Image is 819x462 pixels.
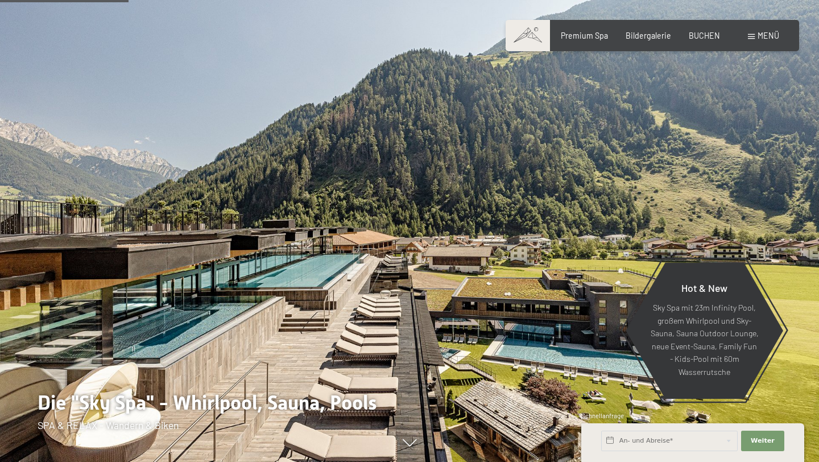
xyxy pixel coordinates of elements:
a: BUCHEN [689,31,720,40]
span: Schnellanfrage [581,412,624,419]
a: Bildergalerie [626,31,671,40]
button: Weiter [741,431,784,451]
span: Weiter [751,436,775,445]
a: Premium Spa [561,31,608,40]
span: Hot & New [681,282,727,294]
a: Hot & New Sky Spa mit 23m Infinity Pool, großem Whirlpool und Sky-Sauna, Sauna Outdoor Lounge, ne... [625,262,784,399]
span: Menü [758,31,779,40]
p: Sky Spa mit 23m Infinity Pool, großem Whirlpool und Sky-Sauna, Sauna Outdoor Lounge, neue Event-S... [650,302,759,379]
